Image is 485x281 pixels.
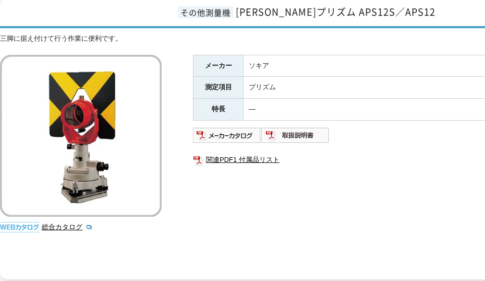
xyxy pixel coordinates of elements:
th: 測定項目 [193,77,244,99]
th: メーカー [193,55,244,77]
img: 取扱説明書 [261,127,330,144]
a: メーカーカタログ [193,134,261,142]
span: [PERSON_NAME]プリズム APS12S／APS12 [236,5,435,19]
span: その他測量機 [178,6,233,18]
a: 総合カタログ [42,223,93,231]
th: 特長 [193,99,244,121]
a: 取扱説明書 [261,134,330,142]
img: メーカーカタログ [193,127,261,144]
